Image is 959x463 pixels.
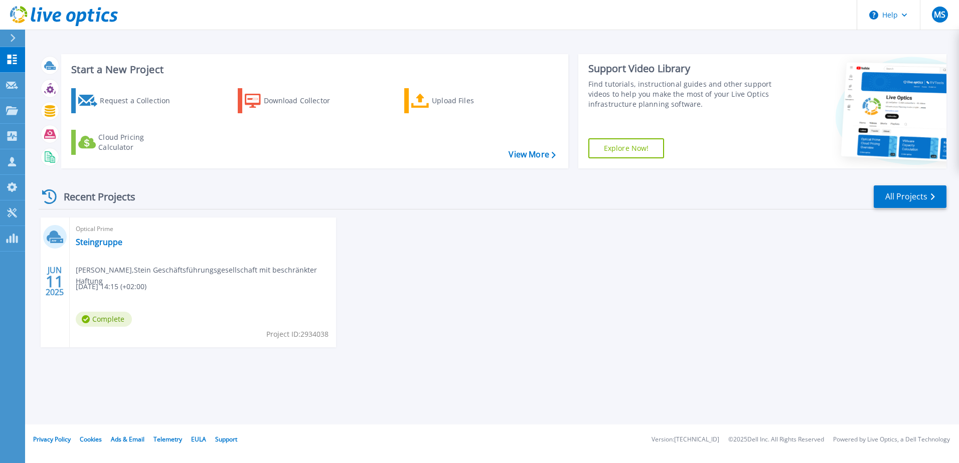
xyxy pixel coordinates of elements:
span: [DATE] 14:15 (+02:00) [76,281,146,292]
div: Recent Projects [39,184,149,209]
div: Find tutorials, instructional guides and other support videos to help you make the most of your L... [588,79,776,109]
span: Project ID: 2934038 [266,329,329,340]
div: Cloud Pricing Calculator [98,132,179,152]
a: Cloud Pricing Calculator [71,130,183,155]
a: Request a Collection [71,88,183,113]
span: [PERSON_NAME] , Stein Geschäftsführungsgesellschaft mit beschränkter Haftung [76,265,336,287]
h3: Start a New Project [71,64,555,75]
div: Request a Collection [100,91,180,111]
li: Powered by Live Optics, a Dell Technology [833,436,950,443]
li: © 2025 Dell Inc. All Rights Reserved [728,436,824,443]
li: Version: [TECHNICAL_ID] [652,436,719,443]
span: Complete [76,312,132,327]
div: JUN 2025 [45,263,64,300]
a: View More [509,150,555,159]
span: MS [934,11,945,19]
a: Support [215,435,237,443]
a: Upload Files [404,88,516,113]
div: Download Collector [264,91,344,111]
span: Optical Prime [76,223,330,235]
a: All Projects [874,185,946,208]
a: Telemetry [153,435,182,443]
a: Steingruppe [76,237,122,247]
a: EULA [191,435,206,443]
a: Download Collector [238,88,350,113]
div: Support Video Library [588,62,776,75]
a: Cookies [80,435,102,443]
a: Privacy Policy [33,435,71,443]
a: Explore Now! [588,138,665,158]
span: 11 [46,277,64,286]
div: Upload Files [432,91,512,111]
a: Ads & Email [111,435,144,443]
